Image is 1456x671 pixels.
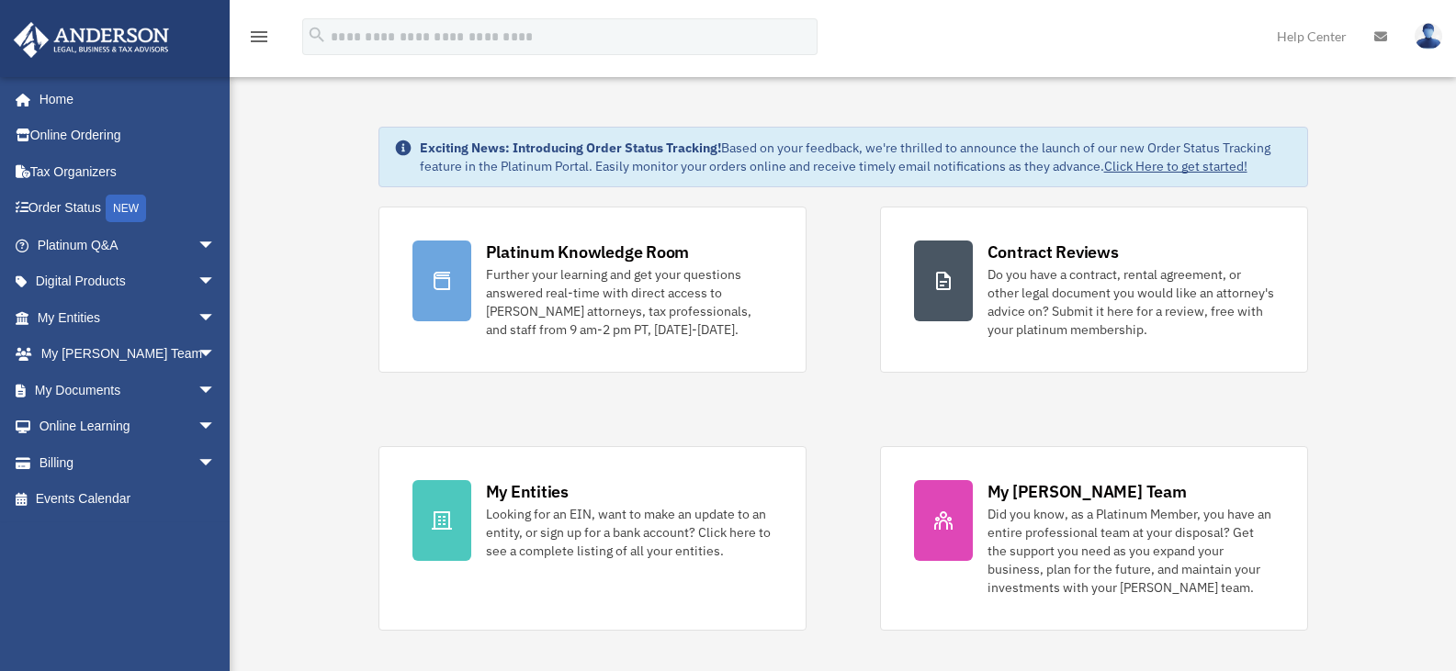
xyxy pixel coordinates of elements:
[13,227,243,263] a: Platinum Q&Aarrow_drop_down
[1104,158,1247,174] a: Click Here to get started!
[378,446,807,631] a: My Entities Looking for an EIN, want to make an update to an entity, or sign up for a bank accoun...
[486,505,773,560] div: Looking for an EIN, want to make an update to an entity, or sign up for a bank account? Click her...
[13,481,243,518] a: Events Calendar
[198,299,234,337] span: arrow_drop_down
[248,32,270,48] a: menu
[880,446,1308,631] a: My [PERSON_NAME] Team Did you know, as a Platinum Member, you have an entire professional team at...
[378,207,807,373] a: Platinum Knowledge Room Further your learning and get your questions answered real-time with dire...
[13,153,243,190] a: Tax Organizers
[988,265,1274,339] div: Do you have a contract, rental agreement, or other legal document you would like an attorney's ad...
[248,26,270,48] i: menu
[486,240,690,263] div: Platinum Knowledge Room
[198,227,234,264] span: arrow_drop_down
[13,117,243,154] a: Online Ordering
[198,372,234,409] span: arrow_drop_down
[13,444,243,481] a: Billingarrow_drop_down
[486,265,773,339] div: Further your learning and get your questions answered real-time with direct access to [PERSON_NAM...
[13,372,243,408] a: My Documentsarrow_drop_down
[13,263,243,300] a: Digital Productsarrow_drop_down
[988,505,1274,597] div: Did you know, as a Platinum Member, you have an entire professional team at your disposal? Get th...
[486,480,569,503] div: My Entities
[13,81,234,117] a: Home
[988,480,1187,503] div: My [PERSON_NAME] Team
[1415,23,1442,50] img: User Pic
[307,25,327,45] i: search
[988,240,1119,263] div: Contract Reviews
[13,190,243,228] a: Order StatusNEW
[8,22,175,58] img: Anderson Advisors Platinum Portal
[198,408,234,446] span: arrow_drop_down
[420,140,721,156] strong: Exciting News: Introducing Order Status Tracking!
[198,444,234,482] span: arrow_drop_down
[13,299,243,336] a: My Entitiesarrow_drop_down
[198,336,234,374] span: arrow_drop_down
[13,336,243,373] a: My [PERSON_NAME] Teamarrow_drop_down
[880,207,1308,373] a: Contract Reviews Do you have a contract, rental agreement, or other legal document you would like...
[13,408,243,445] a: Online Learningarrow_drop_down
[198,263,234,301] span: arrow_drop_down
[420,139,1292,175] div: Based on your feedback, we're thrilled to announce the launch of our new Order Status Tracking fe...
[106,195,146,222] div: NEW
